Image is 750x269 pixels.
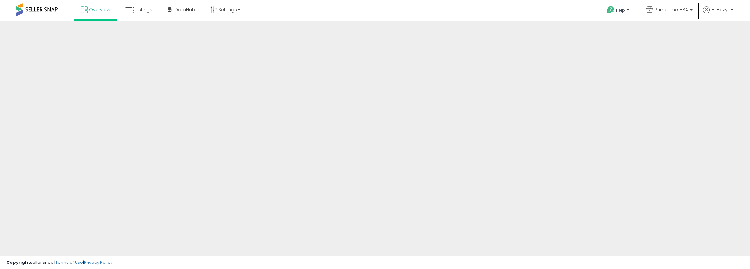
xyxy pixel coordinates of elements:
div: seller snap | | [6,260,112,266]
span: Help [616,7,625,13]
a: Privacy Policy [84,259,112,265]
span: Overview [89,6,110,13]
a: Hi Hazyl [703,6,733,21]
span: Hi Hazyl [711,6,729,13]
span: Primetime HBA [655,6,688,13]
span: Listings [135,6,152,13]
a: Help [602,1,636,21]
span: DataHub [175,6,195,13]
a: Terms of Use [55,259,83,265]
i: Get Help [606,6,615,14]
strong: Copyright [6,259,30,265]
